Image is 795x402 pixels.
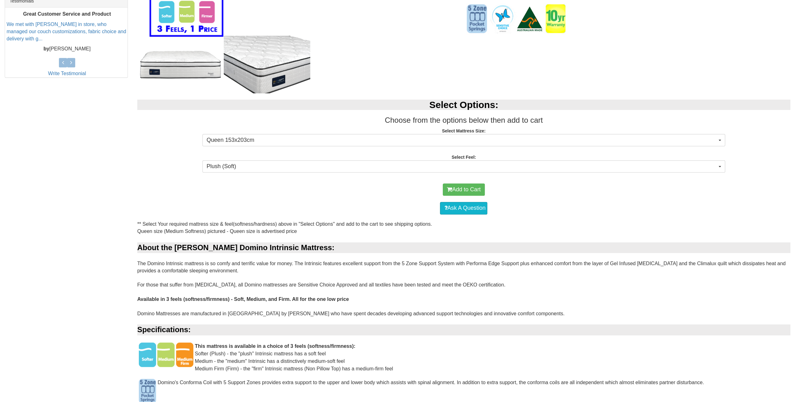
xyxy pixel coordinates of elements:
b: Select Options: [429,100,498,110]
img: MediumFirm Firmness [176,343,193,367]
p: [PERSON_NAME] [7,45,128,53]
img: Plush Firmness [139,343,156,367]
div: Specifications: [137,324,790,335]
div: Softer (Plush) - the "plush" Intrinsic mattress has a soft feel Medium - the "medium" Intrinsic h... [137,343,790,379]
div: About the [PERSON_NAME] Domino Intrinsic Mattress: [137,242,790,253]
a: Ask A Question [440,202,487,214]
button: Queen 153x203cm [202,134,725,147]
button: Add to Cart [443,183,485,196]
strong: Select Feel: [452,155,476,160]
strong: Select Mattress Size: [442,128,485,133]
a: We met with [PERSON_NAME] in store, who managed our couch customizations, fabric choice and deliv... [7,22,126,41]
a: Write Testimonial [48,71,86,76]
span: Plush (Soft) [207,162,717,171]
span: Queen 153x203cm [207,136,717,144]
b: This mattress is available in a choice of 3 feels (softness/firmness): [195,343,355,349]
b: Available in 3 feels (softness/firmness) - Soft, Medium, and Firm. All for the one low price [137,296,349,302]
div: Domino's Conforma Coil with 5 Support Zones provides extra support to the upper and lower body wh... [137,379,790,393]
button: Plush (Soft) [202,160,725,173]
b: Great Customer Service and Product [23,11,111,17]
b: by [44,46,50,51]
img: Medium Firmness [157,343,175,367]
h3: Choose from the options below then add to cart [137,116,790,124]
